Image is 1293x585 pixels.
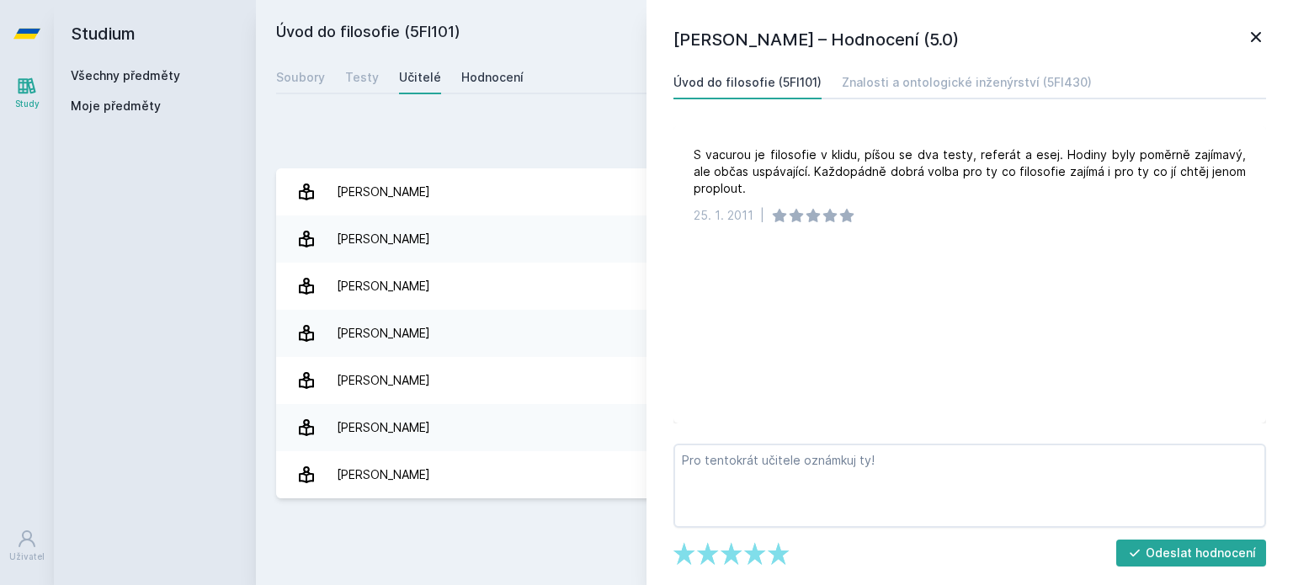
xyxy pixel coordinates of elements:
div: Hodnocení [461,69,524,86]
h2: Úvod do filosofie (5FI101) [276,20,1084,47]
a: Uživatel [3,520,51,572]
div: [PERSON_NAME] [337,316,430,350]
div: [PERSON_NAME] [337,175,430,209]
div: Study [15,98,40,110]
a: Testy [345,61,379,94]
a: Všechny předměty [71,68,180,82]
div: | [760,207,764,224]
div: 25. 1. 2011 [694,207,753,224]
a: Hodnocení [461,61,524,94]
a: Učitelé [399,61,441,94]
div: [PERSON_NAME] [337,458,430,492]
a: [PERSON_NAME] [276,168,1273,215]
div: Uživatel [9,550,45,563]
div: Soubory [276,69,325,86]
a: [PERSON_NAME] 4 hodnocení 3.8 [276,215,1273,263]
div: [PERSON_NAME] [337,269,430,303]
div: Testy [345,69,379,86]
div: S vacurou je filosofie v klidu, píšou se dva testy, referát a esej. Hodiny byly poměrně zajímavý,... [694,146,1246,197]
a: Soubory [276,61,325,94]
div: [PERSON_NAME] [337,364,430,397]
a: [PERSON_NAME] 1 hodnocení 5.0 [276,404,1273,451]
a: [PERSON_NAME] 1 hodnocení 3.0 [276,263,1273,310]
div: [PERSON_NAME] [337,411,430,444]
div: Učitelé [399,69,441,86]
a: [PERSON_NAME] 6 hodnocení 4.8 [276,357,1273,404]
div: [PERSON_NAME] [337,222,430,256]
a: [PERSON_NAME] 1 hodnocení 3.0 [276,310,1273,357]
a: Study [3,67,51,119]
span: Moje předměty [71,98,161,114]
a: [PERSON_NAME] 5 hodnocení 3.6 [276,451,1273,498]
